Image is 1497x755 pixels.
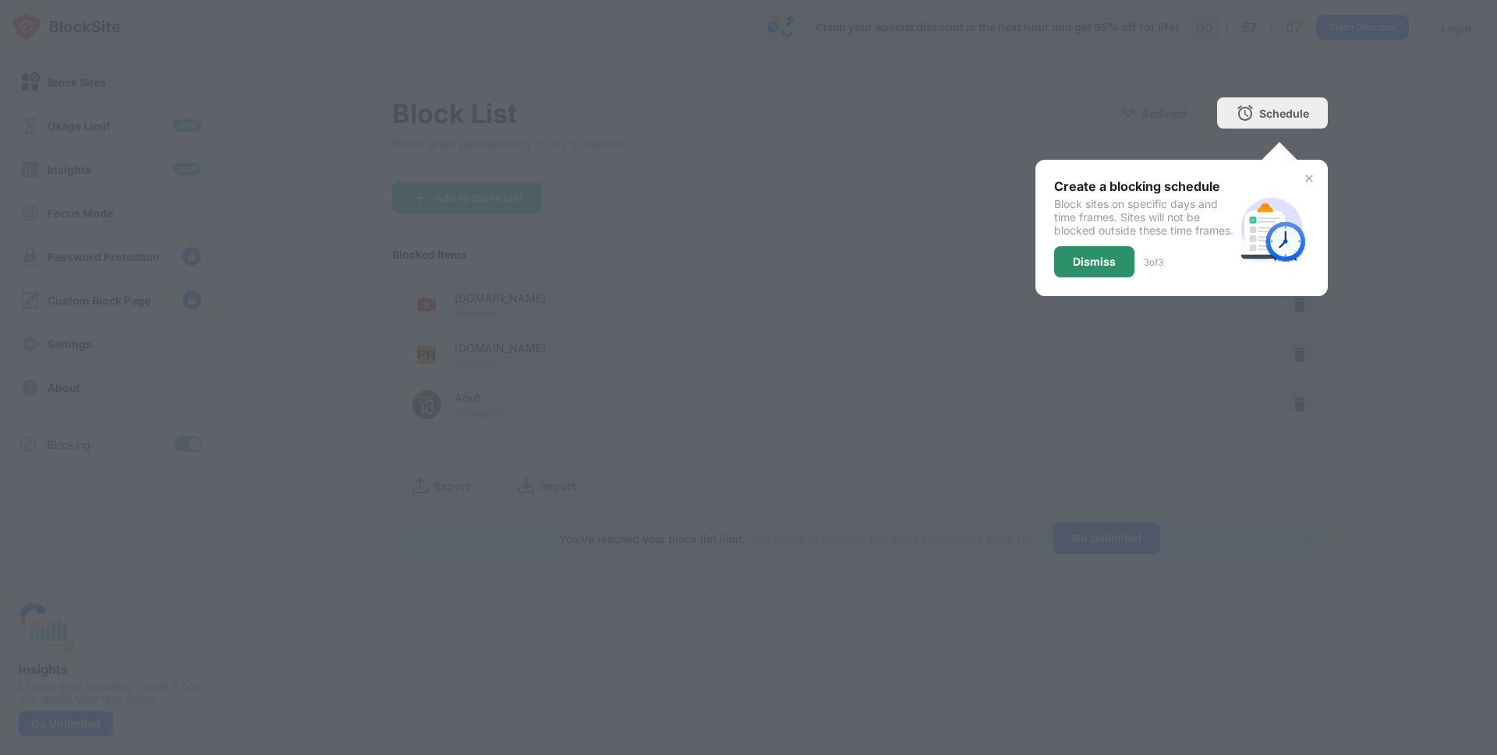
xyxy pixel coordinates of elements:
[1234,191,1309,266] img: schedule.svg
[1259,107,1309,120] div: Schedule
[1054,197,1234,237] div: Block sites on specific days and time frames. Sites will not be blocked outside these time frames.
[1054,178,1234,194] div: Create a blocking schedule
[1303,172,1315,185] img: x-button.svg
[1073,256,1116,268] div: Dismiss
[1144,256,1163,268] div: 3 of 3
